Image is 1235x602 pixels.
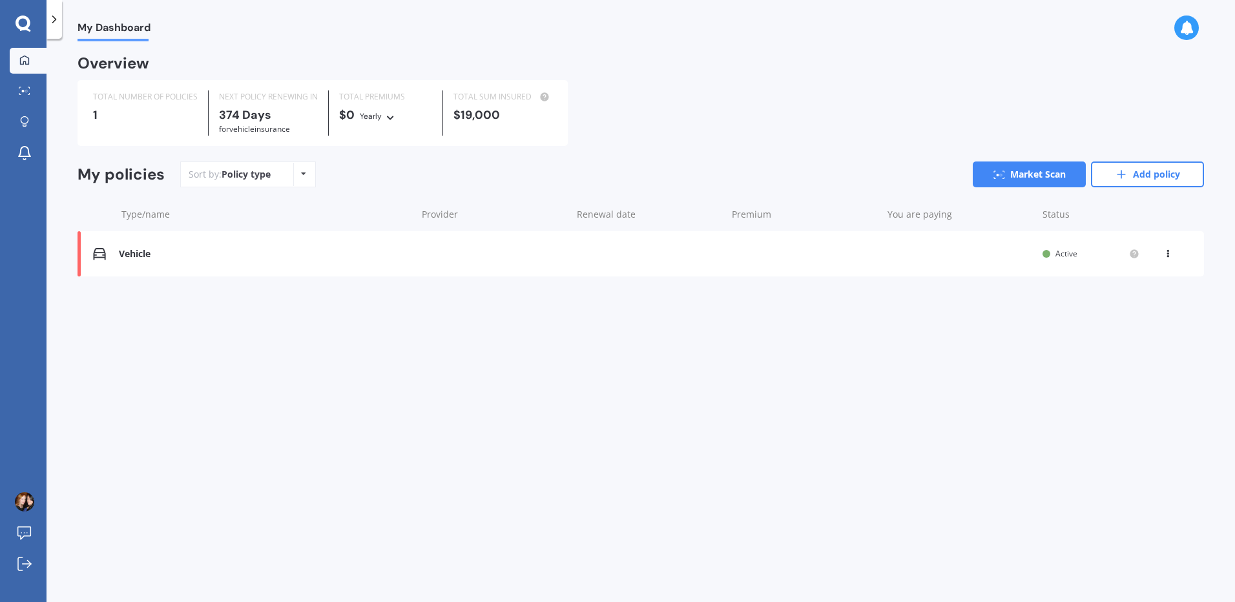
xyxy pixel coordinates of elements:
div: $0 [339,109,432,123]
img: ACg8ocKIsIFtZKNnvpPT9a02FKB0wBQ9yKHCK_CJKHbKrcl7BAhYVCI=s96-c [15,492,34,512]
div: Overview [78,57,149,70]
span: for Vehicle insurance [219,123,290,134]
div: Policy type [222,168,271,181]
a: Add policy [1091,161,1204,187]
div: TOTAL SUM INSURED [453,90,552,103]
div: NEXT POLICY RENEWING IN [219,90,318,103]
div: You are paying [887,208,1032,221]
div: Yearly [360,110,382,123]
span: My Dashboard [78,21,150,39]
div: Provider [422,208,566,221]
div: Sort by: [189,168,271,181]
a: Market Scan [973,161,1086,187]
b: 374 Days [219,107,271,123]
div: Renewal date [577,208,721,221]
div: Status [1043,208,1139,221]
div: My policies [78,165,165,184]
div: 1 [93,109,198,121]
div: $19,000 [453,109,552,121]
div: TOTAL PREMIUMS [339,90,432,103]
span: Active [1055,248,1077,259]
div: Type/name [121,208,411,221]
img: Vehicle [93,247,106,260]
div: Vehicle [119,249,410,260]
div: Premium [732,208,877,221]
div: TOTAL NUMBER OF POLICIES [93,90,198,103]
